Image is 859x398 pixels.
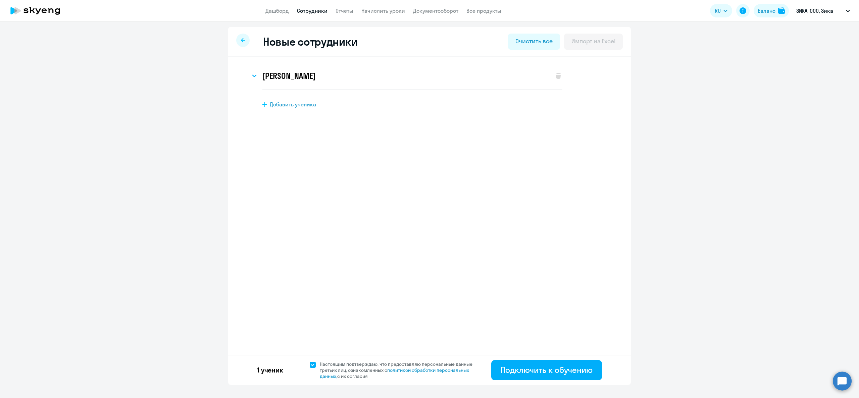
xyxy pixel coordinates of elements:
a: Сотрудники [297,7,327,14]
span: Настоящим подтверждаю, что предоставляю персональные данные третьих лиц, ознакомленных с с их сог... [320,361,481,379]
div: Импорт из Excel [571,37,615,46]
div: Подключить к обучению [501,364,593,375]
h2: Новые сотрудники [263,35,357,48]
p: 1 ученик [257,365,283,375]
p: ЗИКА, ООО, Зика [796,7,833,15]
span: Добавить ученика [270,101,316,108]
span: RU [715,7,721,15]
a: Все продукты [466,7,501,14]
button: RU [710,4,732,17]
button: Подключить к обучению [491,360,602,380]
a: Документооборот [413,7,458,14]
button: Импорт из Excel [564,34,623,50]
a: Начислить уроки [361,7,405,14]
h3: [PERSON_NAME] [262,70,315,81]
button: Балансbalance [754,4,789,17]
a: Отчеты [336,7,353,14]
div: Очистить все [515,37,552,46]
button: ЗИКА, ООО, Зика [793,3,853,19]
a: Дашборд [265,7,289,14]
div: Баланс [758,7,775,15]
button: Очистить все [508,34,560,50]
img: balance [778,7,785,14]
a: политикой обработки персональных данных, [320,367,469,379]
